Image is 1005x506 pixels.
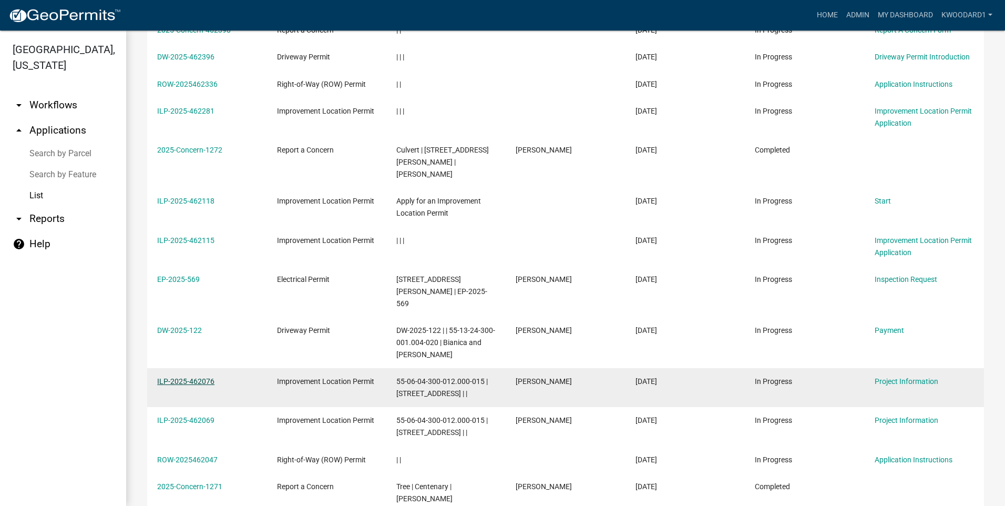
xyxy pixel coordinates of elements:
a: Inspection Request [875,275,937,284]
span: In Progress [755,53,792,61]
span: 55-06-04-300-012.000-015 | 11200 N KITCHEN RD | | [396,416,488,437]
span: 08/11/2025 [635,107,657,115]
span: | | | [396,107,404,115]
span: In Progress [755,456,792,464]
span: Apply for an Improvement Location Permit [396,197,481,217]
span: Completed [755,146,790,154]
span: 08/11/2025 [635,326,657,335]
span: Improvement Location Permit [277,236,374,245]
a: ILP-2025-462118 [157,197,214,205]
span: 08/11/2025 [635,456,657,464]
a: EP-2025-569 [157,275,200,284]
span: In Progress [755,236,792,245]
span: In Progress [755,275,792,284]
span: Completed [755,482,790,491]
span: 55-06-04-300-012.000-015 | 11200 N KITCHEN RD | | [396,377,488,398]
span: Right-of-Way (ROW) Permit [277,80,366,88]
a: Improvement Location Permit Application [875,107,972,127]
a: ILP-2025-462076 [157,377,214,386]
a: ILP-2025-462069 [157,416,214,424]
span: DW-2025-122 | | 55-13-24-300-001.004-020 | Bianica and Denell Eltz [396,326,495,359]
i: help [13,238,25,250]
a: ROW-2025462047 [157,456,218,464]
span: 5937 E JENSEN RD | EP-2025-569 [396,275,487,308]
span: Matthew Clark [516,416,572,424]
a: DW-2025-462396 [157,53,214,61]
span: 08/11/2025 [635,236,657,245]
i: arrow_drop_down [13,99,25,112]
span: In Progress [755,416,792,424]
span: 08/11/2025 [635,275,657,284]
a: DW-2025-122 [157,326,202,335]
a: kwoodard1 [937,5,997,25]
a: Admin [842,5,874,25]
span: 08/11/2025 [635,146,657,154]
span: | | [396,456,401,464]
span: 08/11/2025 [635,80,657,88]
a: My Dashboard [874,5,937,25]
span: 08/11/2025 [635,197,657,205]
a: Application Instructions [875,80,952,88]
span: Right-of-Way (ROW) Permit [277,456,366,464]
a: Report A Concern Form [875,26,951,34]
a: Application Instructions [875,456,952,464]
a: Project Information [875,377,938,386]
span: Zachary VanBibber [516,146,572,154]
span: Improvement Location Permit [277,377,374,386]
span: Electrical Permit [277,275,330,284]
a: Start [875,197,891,205]
span: In Progress [755,26,792,34]
span: Improvement Location Permit [277,416,374,424]
span: Report a Concern [277,26,334,34]
span: 08/11/2025 [635,26,657,34]
span: Culvert | 5135 W Bryant's Creek | Doug Perry [396,146,489,178]
span: 08/11/2025 [635,377,657,386]
a: 2025-Concern-462398 [157,26,231,34]
a: 2025-Concern-1271 [157,482,222,491]
span: | | | [396,236,404,245]
a: ILP-2025-462281 [157,107,214,115]
a: Home [813,5,842,25]
span: In Progress [755,197,792,205]
span: Denell Eltz [516,326,572,335]
span: In Progress [755,80,792,88]
span: Matthew Clark [516,377,572,386]
i: arrow_drop_up [13,124,25,137]
a: Project Information [875,416,938,424]
a: ILP-2025-462115 [157,236,214,245]
span: Improvement Location Permit [277,107,374,115]
span: Report a Concern [277,482,334,491]
span: | | | [396,53,404,61]
span: Report a Concern [277,146,334,154]
span: Driveway Permit [277,326,330,335]
span: Improvement Location Permit [277,197,374,205]
span: In Progress [755,326,792,335]
span: Driveway Permit [277,53,330,61]
span: 08/11/2025 [635,416,657,424]
a: 2025-Concern-1272 [157,146,222,154]
a: Driveway Permit Introduction [875,53,970,61]
span: In Progress [755,377,792,386]
span: Jessica Scott [516,275,572,284]
a: Improvement Location Permit Application [875,236,972,257]
span: | | [396,26,401,34]
span: 08/11/2025 [635,53,657,61]
span: In Progress [755,107,792,115]
span: Tree | Centenary | Richard Gregory [396,482,453,503]
span: 08/11/2025 [635,482,657,491]
a: ROW-2025462336 [157,80,218,88]
span: Zachary VanBibber [516,482,572,491]
a: Payment [875,326,904,335]
span: | | [396,80,401,88]
i: arrow_drop_down [13,212,25,225]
